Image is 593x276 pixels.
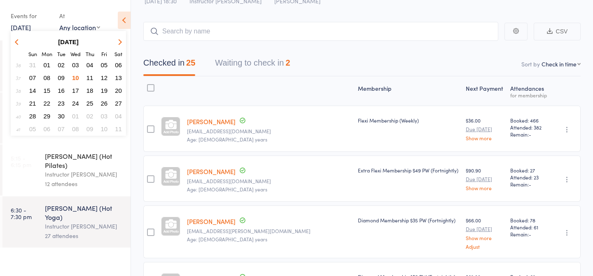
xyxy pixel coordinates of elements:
[215,54,290,76] button: Waiting to check in2
[355,80,462,102] div: Membership
[41,59,54,71] button: 01
[115,125,122,132] span: 11
[84,111,96,122] button: 02
[529,231,531,238] span: -
[42,50,52,57] small: Monday
[41,98,54,109] button: 22
[115,87,122,94] span: 20
[187,228,351,234] small: ah.daley@gmail.com
[57,50,65,57] small: Tuesday
[58,100,65,107] span: 23
[86,61,93,68] span: 04
[41,111,54,122] button: 29
[510,131,547,138] span: Remain:
[69,72,82,83] button: 10
[542,60,577,68] div: Check in time
[186,58,195,67] div: 25
[86,125,93,132] span: 09
[358,167,459,174] div: Extra Flexi Membership $49 PW (Fortnightly)
[45,231,124,241] div: 27 attendees
[98,59,111,71] button: 05
[2,144,131,196] a: 5:15 -6:15 pm[PERSON_NAME] (Hot Pilates)Instructor [PERSON_NAME]12 attendees
[115,113,122,120] span: 04
[101,113,108,120] span: 03
[112,98,125,109] button: 27
[466,217,504,249] div: $66.00
[11,155,31,168] time: 5:15 - 6:15 pm
[59,23,100,32] div: Any location
[510,117,547,124] span: Booked: 466
[507,80,551,102] div: Atten­dances
[55,59,68,71] button: 02
[26,85,39,96] button: 14
[55,123,68,134] button: 07
[26,123,39,134] button: 05
[510,167,547,174] span: Booked: 27
[98,85,111,96] button: 19
[58,38,79,45] strong: [DATE]
[466,235,504,241] a: Show more
[86,50,94,57] small: Thursday
[29,125,36,132] span: 05
[16,113,21,120] em: 40
[101,87,108,94] span: 19
[55,85,68,96] button: 16
[2,196,131,248] a: 6:30 -7:30 pm[PERSON_NAME] (Hot Yoga)Instructor [PERSON_NAME]27 attendees
[510,231,547,238] span: Remain:
[510,181,547,188] span: Remain:
[84,98,96,109] button: 25
[466,185,504,191] a: Show more
[187,236,267,243] span: Age: [DEMOGRAPHIC_DATA] years
[44,87,51,94] span: 15
[466,244,504,249] a: Adjust
[101,125,108,132] span: 10
[187,186,267,193] span: Age: [DEMOGRAPHIC_DATA] years
[45,179,124,189] div: 12 attendees
[510,174,547,181] span: Attended: 23
[187,136,267,143] span: Age: [DEMOGRAPHIC_DATA] years
[41,72,54,83] button: 08
[510,224,547,231] span: Attended: 61
[112,72,125,83] button: 13
[466,167,504,191] div: $90.90
[72,113,79,120] span: 01
[462,80,507,102] div: Next Payment
[84,85,96,96] button: 18
[466,117,504,141] div: $36.00
[11,207,32,220] time: 6:30 - 7:30 pm
[41,123,54,134] button: 06
[11,23,31,32] a: [DATE]
[55,111,68,122] button: 30
[58,74,65,81] span: 09
[466,126,504,132] small: Due [DATE]
[45,151,124,170] div: [PERSON_NAME] (Hot Pilates)
[112,111,125,122] button: 04
[58,113,65,120] span: 30
[2,92,131,144] a: 4:00 -5:00 pm[PERSON_NAME] (Hot Pilates)Instructor [PERSON_NAME]8 attendees
[86,113,93,120] span: 02
[2,40,131,92] a: 5:50 -6:50 am[PERSON_NAME] (Hot Pilates)Instructor [PERSON_NAME]13 attendees
[29,74,36,81] span: 07
[69,123,82,134] button: 08
[98,111,111,122] button: 03
[466,226,504,232] small: Due [DATE]
[98,98,111,109] button: 26
[69,111,82,122] button: 01
[45,203,124,222] div: [PERSON_NAME] (Hot Yoga)
[44,113,51,120] span: 29
[29,61,36,68] span: 31
[16,87,21,94] em: 38
[187,128,351,134] small: dr.suzannarussell@gmail.com
[72,61,79,68] span: 03
[69,85,82,96] button: 17
[84,72,96,83] button: 11
[26,72,39,83] button: 07
[143,22,498,41] input: Search by name
[69,98,82,109] button: 24
[16,100,21,107] em: 39
[26,111,39,122] button: 28
[510,92,547,98] div: for membership
[187,217,236,226] a: [PERSON_NAME]
[70,50,81,57] small: Wednesday
[58,61,65,68] span: 02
